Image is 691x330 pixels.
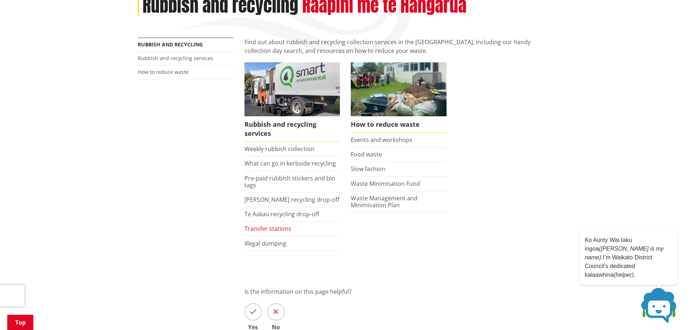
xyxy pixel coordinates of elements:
a: Waste Minimisation Fund [351,180,420,188]
span: How to reduce waste [351,116,447,133]
a: Weekly rubbish collection [244,145,314,153]
a: How to reduce waste [138,68,189,75]
span: Yes [244,324,262,330]
a: What can go in kerbside recycling [244,159,336,167]
a: Events and workshops [351,136,412,144]
em: (helper) [614,272,634,278]
a: How to reduce waste [351,62,447,133]
span: No [267,324,285,330]
a: Rubbish and recycling [138,41,203,48]
p: Ko Aunty Wai taku ingoa I’m Waikato District Council’s dedicated kaiaawhina . [585,236,672,279]
a: Pre-paid rubbish stickers and bin tags [244,174,335,189]
a: Food waste [351,150,382,158]
img: Rubbish and recycling services [244,62,340,116]
a: Te Aakau recycling drop-off [244,210,319,218]
p: Find out about rubbish and recycling collection services in the [GEOGRAPHIC_DATA], including our ... [244,38,554,55]
img: Reducing waste [351,62,447,116]
a: Transfer stations [244,225,291,233]
em: ([PERSON_NAME] is my name). [585,246,664,260]
a: Rubbish and recycling services [138,55,213,62]
a: Top [7,315,33,330]
a: [PERSON_NAME] recycling drop-off [244,196,340,204]
a: Rubbish and recycling services [244,62,340,142]
p: Is the information on this page helpful? [244,287,554,296]
a: Waste Management and Minimisation Plan [351,194,418,209]
span: Rubbish and recycling services [244,116,340,142]
a: Slow fashion [351,165,385,173]
a: Illegal dumping [244,239,286,247]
